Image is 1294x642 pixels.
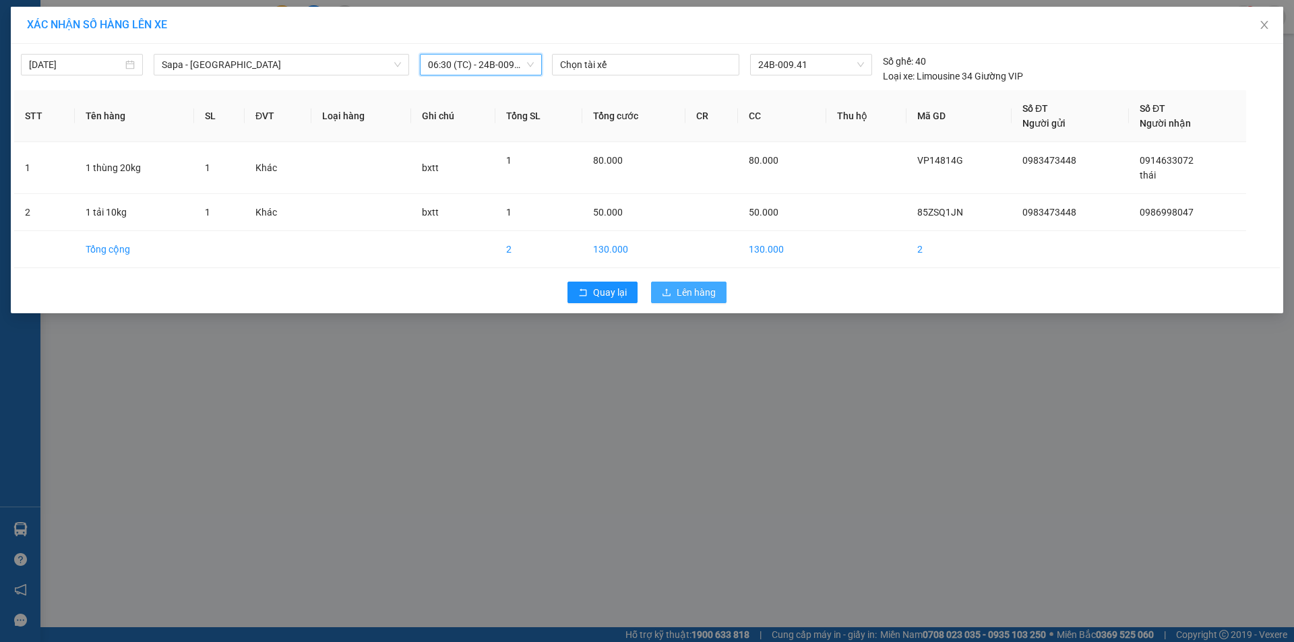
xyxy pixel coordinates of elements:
[1022,155,1076,166] span: 0983473448
[1022,118,1066,129] span: Người gửi
[75,194,194,231] td: 1 tải 10kg
[411,90,495,142] th: Ghi chú
[14,90,75,142] th: STT
[205,162,210,173] span: 1
[662,288,671,298] span: upload
[1140,103,1165,114] span: Số ĐT
[311,90,411,142] th: Loại hàng
[677,285,716,300] span: Lên hàng
[883,69,915,84] span: Loại xe:
[906,90,1011,142] th: Mã GD
[758,55,863,75] span: 24B-009.41
[422,162,439,173] span: bxtt
[27,18,167,31] span: XÁC NHẬN SỐ HÀNG LÊN XE
[826,90,907,142] th: Thu hộ
[205,207,210,218] span: 1
[883,54,913,69] span: Số ghế:
[162,55,401,75] span: Sapa - Hà Tĩnh
[1022,103,1048,114] span: Số ĐT
[593,285,627,300] span: Quay lại
[14,194,75,231] td: 2
[75,90,194,142] th: Tên hàng
[394,61,402,69] span: down
[245,142,311,194] td: Khác
[651,282,727,303] button: uploadLên hàng
[1245,7,1283,44] button: Close
[738,231,826,268] td: 130.000
[685,90,738,142] th: CR
[917,155,963,166] span: VP14814G
[593,207,623,218] span: 50.000
[506,155,512,166] span: 1
[738,90,826,142] th: CC
[917,207,963,218] span: 85ZSQ1JN
[1140,155,1194,166] span: 0914633072
[75,142,194,194] td: 1 thùng 20kg
[1022,207,1076,218] span: 0983473448
[495,90,582,142] th: Tổng SL
[194,90,245,142] th: SL
[883,69,1023,84] div: Limousine 34 Giường VIP
[1140,207,1194,218] span: 0986998047
[1140,118,1191,129] span: Người nhận
[749,207,778,218] span: 50.000
[506,207,512,218] span: 1
[29,57,123,72] input: 12/09/2025
[14,142,75,194] td: 1
[495,231,582,268] td: 2
[593,155,623,166] span: 80.000
[422,207,439,218] span: bxtt
[75,231,194,268] td: Tổng cộng
[906,231,1011,268] td: 2
[578,288,588,298] span: rollback
[582,231,686,268] td: 130.000
[1259,20,1270,30] span: close
[749,155,778,166] span: 80.000
[245,90,311,142] th: ĐVT
[567,282,638,303] button: rollbackQuay lại
[428,55,534,75] span: 06:30 (TC) - 24B-009.41
[582,90,686,142] th: Tổng cước
[1140,170,1156,181] span: thái
[883,54,926,69] div: 40
[245,194,311,231] td: Khác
